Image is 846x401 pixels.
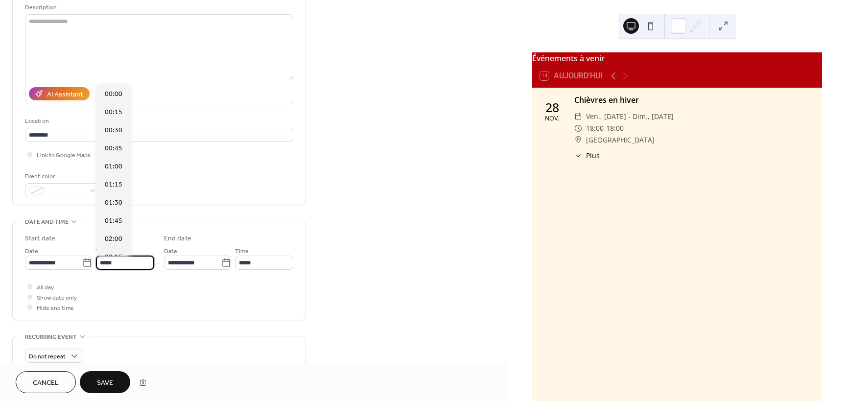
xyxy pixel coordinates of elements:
[586,134,655,146] span: [GEOGRAPHIC_DATA]
[235,246,249,257] span: Time
[105,143,122,154] span: 00:45
[164,246,177,257] span: Date
[80,371,130,393] button: Save
[16,371,76,393] button: Cancel
[574,111,582,122] div: ​
[574,150,582,161] div: ​
[105,89,122,99] span: 00:00
[574,122,582,134] div: ​
[105,107,122,118] span: 00:15
[33,378,59,388] span: Cancel
[105,162,122,172] span: 01:00
[47,90,83,100] div: AI Assistant
[586,111,674,122] span: ven., [DATE] - dim., [DATE]
[25,116,291,126] div: Location
[105,252,122,262] span: 02:15
[96,246,110,257] span: Time
[29,87,90,100] button: AI Assistant
[604,122,606,134] span: -
[37,150,91,161] span: Link to Google Maps
[586,122,604,134] span: 18:00
[574,94,814,106] div: Chièvres en hiver
[37,283,54,293] span: All day
[105,216,122,226] span: 01:45
[25,234,55,244] div: Start date
[25,246,38,257] span: Date
[105,198,122,208] span: 01:30
[25,332,77,342] span: Recurring event
[545,116,559,122] div: nov.
[37,303,74,313] span: Hide end time
[25,171,98,182] div: Event color
[105,180,122,190] span: 01:15
[574,134,582,146] div: ​
[545,101,559,114] div: 28
[25,2,291,13] div: Description
[606,122,624,134] span: 18:00
[532,52,822,64] div: Événements à venir
[105,125,122,136] span: 00:30
[164,234,191,244] div: End date
[105,234,122,244] span: 02:00
[37,293,77,303] span: Show date only
[29,351,66,362] span: Do not repeat
[25,217,69,227] span: Date and time
[97,378,113,388] span: Save
[586,150,600,161] span: Plus
[574,150,600,161] button: ​Plus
